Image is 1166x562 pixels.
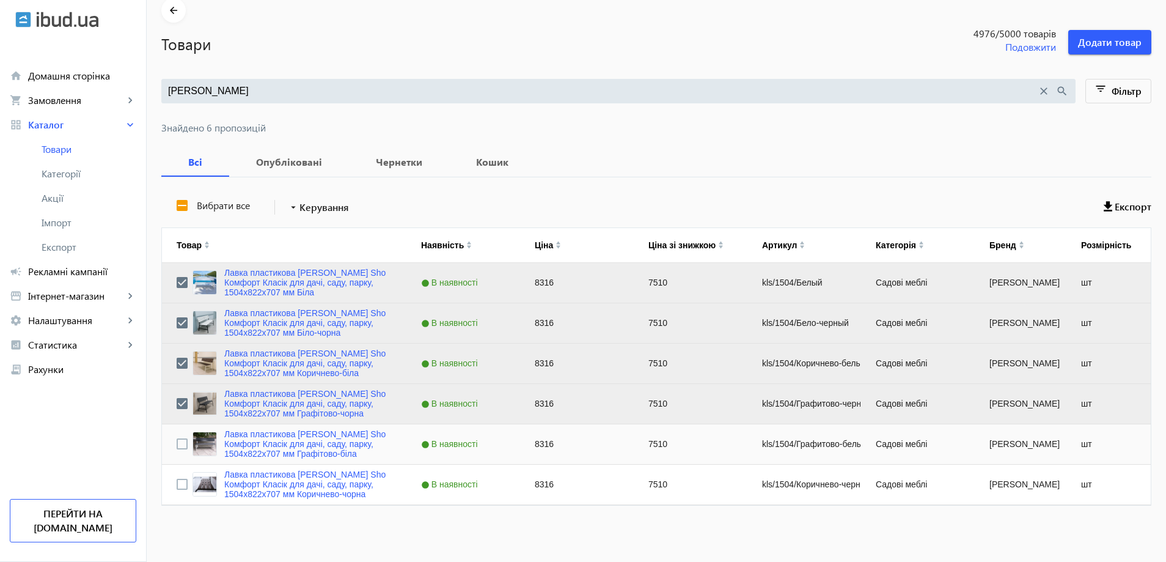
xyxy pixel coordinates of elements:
span: В наявності [421,278,481,287]
span: Статистика [28,339,124,351]
div: 8316 [520,465,634,505]
span: Налаштування [28,314,124,327]
mat-icon: search [1055,84,1069,98]
div: [PERSON_NAME] [975,384,1066,424]
img: arrow-up.svg [919,241,924,245]
div: Садові меблі [861,263,975,303]
div: 7510 [634,263,747,303]
div: Категорія [876,240,916,250]
div: 7510 [634,465,747,505]
a: Лавка пластикова [PERSON_NAME] Sho Комфорт Класік для дачі, саду, парку, 1504х822х707 мм Коричнев... [224,470,392,499]
span: Знайдено 6 пропозицій [161,123,1151,133]
div: 7510 [634,424,747,464]
div: 8316 [520,384,634,424]
div: kls/1504/Графитово-черный [747,384,861,424]
span: Категорії [42,168,136,180]
div: Наявність [421,240,464,250]
mat-icon: close [1037,84,1050,98]
img: arrow-down.svg [1019,245,1024,249]
h1: Товари [161,33,911,54]
img: ibud.svg [15,12,31,28]
div: Розмірність [1081,240,1131,250]
mat-icon: filter_list [1093,83,1110,100]
div: [PERSON_NAME] [975,465,1066,505]
div: Артикул [762,240,797,250]
span: Імпорт [42,216,136,229]
div: шт [1066,263,1158,303]
div: Press SPACE to select this row. [162,424,1158,465]
div: Ціна зі знижкою [648,240,716,250]
img: arrow-up.svg [466,241,472,245]
div: шт [1066,303,1158,343]
div: Press SPACE to select this row. [162,465,1158,505]
mat-icon: storefront [10,290,22,302]
span: Інтернет-магазин [28,290,124,302]
a: Лавка пластикова [PERSON_NAME] Sho Комфорт Класік для дачі, саду, парку, 1504х822х707 мм Біло-чорна [224,308,392,338]
b: Опубліковані [244,157,334,167]
span: В наявності [421,399,481,409]
img: arrow-down.svg [799,245,805,249]
span: В наявності [421,318,481,328]
div: Товар [177,240,202,250]
div: kls/1504/Коричнево-белый [747,344,861,383]
span: В наявності [421,439,481,449]
span: Акції [42,192,136,204]
mat-icon: campaign [10,265,22,278]
div: kls/1504/Белый [747,263,861,303]
a: Лавка пластикова [PERSON_NAME] Sho Комфорт Класік для дачі, саду, парку, 1504х822х707 мм Графітов... [224,429,392,459]
span: /5000 товарів [996,27,1056,40]
div: Садові меблі [861,465,975,505]
span: Каталог [28,119,124,131]
div: шт [1066,424,1158,464]
img: arrow-down.svg [555,245,561,249]
mat-icon: keyboard_arrow_right [124,314,136,327]
div: Press SPACE to deselect this row. [162,303,1158,344]
img: ibud_text.svg [37,12,98,28]
div: kls/1504/Бело-черный [747,303,861,343]
span: Замовлення [28,94,124,106]
div: 7510 [634,384,747,424]
b: Всі [176,157,215,167]
mat-icon: settings [10,314,22,327]
span: Рекламні кампанії [28,265,136,278]
div: [PERSON_NAME] [975,344,1066,383]
div: 8316 [520,424,634,464]
mat-icon: shopping_cart [10,94,22,106]
span: Подовжити [1005,40,1056,54]
a: Лавка пластикова [PERSON_NAME] Sho Комфорт Класік для дачі, саду, парку, 1504х822х707 мм Коричнев... [224,349,392,378]
mat-icon: keyboard_arrow_right [124,119,136,131]
div: Садові меблі [861,344,975,383]
span: В наявності [421,479,481,489]
div: 8316 [520,303,634,343]
img: arrow-down.svg [204,245,210,249]
div: Бренд [989,240,1016,250]
div: Press SPACE to deselect this row. [162,263,1158,303]
b: Чернетки [364,157,435,167]
img: arrow-up.svg [204,241,210,245]
span: Рахунки [28,363,136,375]
button: Експорт [1104,196,1151,218]
div: Садові меблі [861,303,975,343]
span: Фільтр [1112,84,1142,97]
div: 8316 [520,344,634,383]
a: Перейти на [DOMAIN_NAME] [10,499,136,542]
mat-icon: analytics [10,339,22,351]
div: шт [1066,384,1158,424]
span: 4976 [923,27,1056,40]
span: Керування [299,200,349,215]
img: arrow-up.svg [718,241,724,245]
mat-icon: grid_view [10,119,22,131]
div: 8316 [520,263,634,303]
img: arrow-up.svg [799,241,805,245]
div: kls/1504/Графитово-белый [747,424,861,464]
mat-icon: keyboard_arrow_right [124,339,136,351]
button: Додати товар [1068,30,1151,54]
div: шт [1066,465,1158,505]
span: Товари [42,143,136,155]
span: Додати товар [1078,35,1142,49]
mat-icon: receipt_long [10,363,22,375]
a: Лавка пластикова [PERSON_NAME] Sho Комфорт Класік для дачі, саду, парку, 1504х822х707 мм Графітов... [224,389,392,418]
mat-icon: arrow_drop_down [287,201,299,213]
span: В наявності [421,358,481,368]
img: arrow-up.svg [555,241,561,245]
